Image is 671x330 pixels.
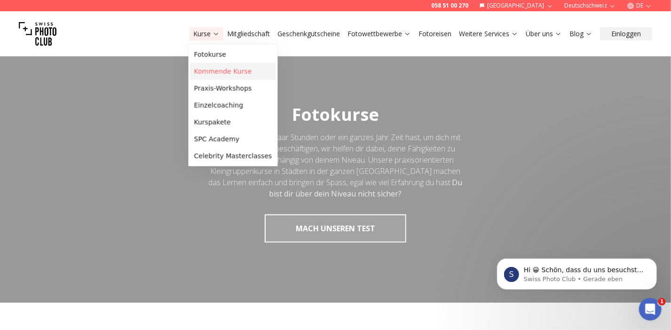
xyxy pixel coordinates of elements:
a: Praxis-Workshops [190,80,276,97]
button: Weitere Services [455,27,522,40]
button: Geschenkgutscheine [274,27,344,40]
button: Über uns [522,27,566,40]
button: Fotoreisen [415,27,455,40]
button: MACH UNSEREN TEST [265,214,406,243]
button: Mitgliedschaft [223,27,274,40]
button: Fotowettbewerbe [344,27,415,40]
a: 058 51 00 270 [431,2,468,9]
iframe: Intercom live chat [639,298,662,321]
iframe: Intercom notifications Nachricht [483,239,671,305]
a: Kurse [193,29,220,39]
a: Weitere Services [459,29,518,39]
a: Mitgliedschaft [227,29,270,39]
a: SPC Academy [190,131,276,148]
a: Fotokurse [190,46,276,63]
a: Fotoreisen [418,29,451,39]
a: Kommende Kurse [190,63,276,80]
button: Blog [566,27,596,40]
div: Egal, ob du nur ein paar Stunden oder ein ganzes Jahr Zeit hast, um dich mit der Fotografie zu be... [208,132,464,199]
img: Swiss photo club [19,15,56,53]
a: Fotowettbewerbe [347,29,411,39]
a: Kurspakete [190,114,276,131]
button: Kurse [189,27,223,40]
button: Einloggen [600,27,652,40]
a: Über uns [526,29,562,39]
a: Blog [569,29,592,39]
a: Geschenkgutscheine [277,29,340,39]
span: Fotokurse [292,103,379,126]
a: Einzelcoaching [190,97,276,114]
span: 1 [658,298,666,306]
a: Celebrity Masterclasses [190,148,276,165]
